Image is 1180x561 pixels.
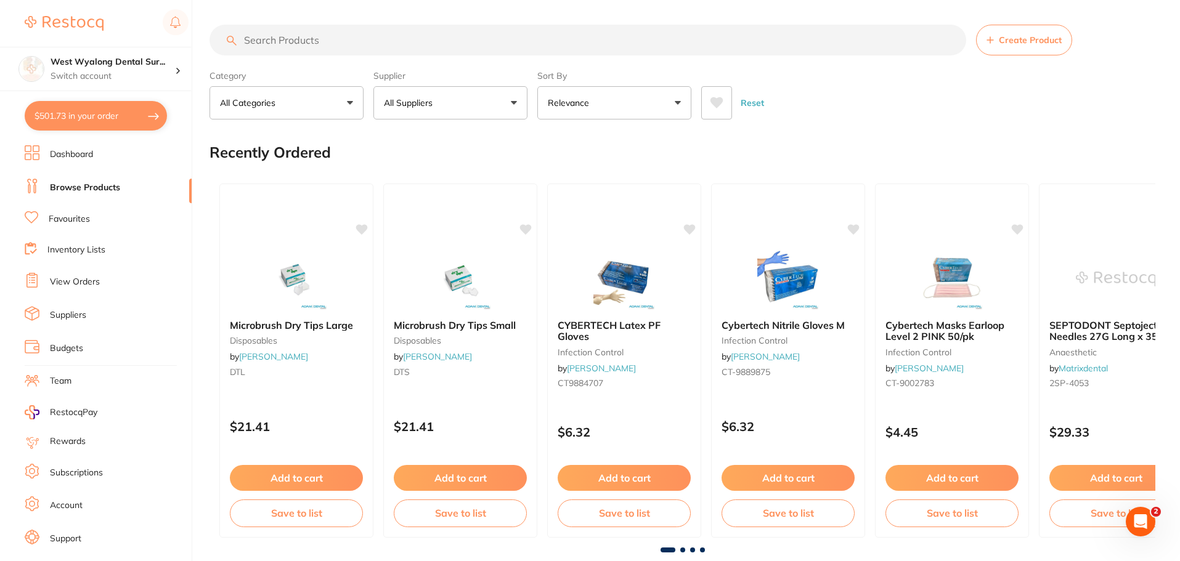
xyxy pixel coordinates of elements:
[722,336,855,345] small: infection control
[50,182,120,194] a: Browse Products
[230,419,363,434] p: $21.41
[210,25,966,55] input: Search Products
[50,499,83,512] a: Account
[51,56,175,68] h4: West Wyalong Dental Surgery (DentalTown 4)
[394,499,527,527] button: Save to list
[373,70,527,81] label: Supplier
[230,499,363,527] button: Save to list
[50,375,71,387] a: Team
[51,70,175,83] p: Switch account
[748,248,828,310] img: Cybertech Nitrile Gloves M
[558,347,691,357] small: infection control
[210,70,364,81] label: Category
[25,405,97,419] a: RestocqPay
[50,406,97,419] span: RestocqPay
[731,351,800,362] a: [PERSON_NAME]
[394,320,527,331] b: Microbrush Dry Tips Small
[394,419,527,434] p: $21.41
[394,367,527,377] small: DTS
[885,320,1019,342] b: Cybertech Masks Earloop Level 2 PINK 50/pk
[722,499,855,527] button: Save to list
[50,467,103,479] a: Subscriptions
[230,336,363,345] small: disposables
[47,244,105,256] a: Inventory Lists
[50,435,86,448] a: Rewards
[895,363,964,374] a: [PERSON_NAME]
[373,86,527,119] button: All Suppliers
[912,248,992,310] img: Cybertech Masks Earloop Level 2 PINK 50/pk
[256,248,336,310] img: Microbrush Dry Tips Large
[885,425,1019,439] p: $4.45
[537,86,691,119] button: Relevance
[394,351,472,362] span: by
[25,101,167,131] button: $501.73 in your order
[722,367,855,377] small: CT-9889875
[384,97,437,109] p: All Suppliers
[558,320,691,342] b: CYBERTECH Latex PF Gloves
[25,16,104,31] img: Restocq Logo
[722,465,855,491] button: Add to cart
[885,465,1019,491] button: Add to cart
[885,499,1019,527] button: Save to list
[230,367,363,377] small: DTL
[50,309,86,321] a: Suppliers
[50,533,81,545] a: Support
[976,25,1072,55] button: Create Product
[420,248,500,310] img: Microbrush Dry Tips Small
[885,347,1019,357] small: infection control
[558,425,691,439] p: $6.32
[999,35,1062,45] span: Create Product
[50,148,93,161] a: Dashboard
[394,465,527,491] button: Add to cart
[558,499,691,527] button: Save to list
[537,70,691,81] label: Sort By
[1126,507,1155,536] iframe: Intercom live chat
[558,378,691,388] small: CT9884707
[50,276,100,288] a: View Orders
[394,336,527,345] small: disposables
[239,351,308,362] a: [PERSON_NAME]
[548,97,594,109] p: Relevance
[584,248,664,310] img: CYBERTECH Latex PF Gloves
[230,351,308,362] span: by
[737,86,768,119] button: Reset
[1076,248,1156,310] img: SEPTODONT Septoject XL Needles 27G Long x 35mm (100)
[50,342,83,355] a: Budgets
[1049,363,1108,374] span: by
[25,9,104,38] a: Restocq Logo
[210,144,331,161] h2: Recently Ordered
[230,465,363,491] button: Add to cart
[722,351,800,362] span: by
[885,363,964,374] span: by
[230,320,363,331] b: Microbrush Dry Tips Large
[567,363,636,374] a: [PERSON_NAME]
[210,86,364,119] button: All Categories
[25,405,39,419] img: RestocqPay
[558,465,691,491] button: Add to cart
[49,213,90,225] a: Favourites
[220,97,280,109] p: All Categories
[1151,507,1161,517] span: 2
[19,57,44,81] img: West Wyalong Dental Surgery (DentalTown 4)
[722,419,855,434] p: $6.32
[558,363,636,374] span: by
[1059,363,1108,374] a: Matrixdental
[722,320,855,331] b: Cybertech Nitrile Gloves M
[885,378,1019,388] small: CT-9002783
[403,351,472,362] a: [PERSON_NAME]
